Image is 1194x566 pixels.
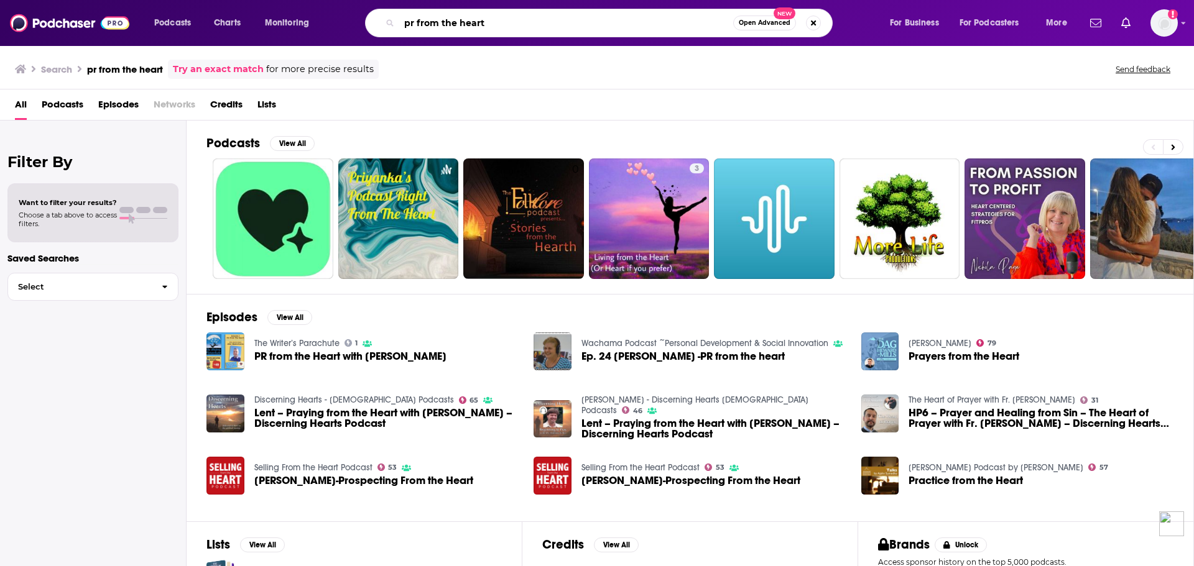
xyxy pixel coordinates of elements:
span: for more precise results [266,62,374,76]
span: 31 [1091,398,1098,403]
span: 1 [355,340,358,346]
img: Prayers from the Heart [861,332,899,370]
a: The Writer’s Parachute [254,338,340,349]
span: Monitoring [265,14,309,32]
button: open menu [146,13,207,33]
button: Open AdvancedNew [733,16,796,30]
span: Open Advanced [739,20,790,26]
a: 79 [976,339,996,347]
button: View All [267,310,312,325]
button: View All [270,136,315,151]
button: Show profile menu [1150,9,1178,37]
a: 3 [589,158,710,279]
img: Lent – Praying from the Heart with Dr. Anthony Lilles – Discerning Hearts Podcast [206,395,244,432]
a: Ep. 24 Tessa Weber -PR from the heart [534,332,572,370]
a: HP6 – Prayer and Healing from Sin – The Heart of Prayer with Fr. Éamonn Bourke – Discerning Heart... [909,408,1173,429]
h3: pr from the heart [87,63,163,75]
a: Credits [210,94,243,120]
button: open menu [881,13,955,33]
a: Practice from the Heart [909,475,1023,486]
a: Try an exact match [173,62,264,76]
a: All [15,94,27,120]
button: View All [240,537,285,552]
span: Logged in as kelsey.marrujo [1150,9,1178,37]
a: CreditsView All [542,537,639,552]
a: Show notifications dropdown [1085,12,1106,34]
a: 31 [1080,396,1098,404]
span: More [1046,14,1067,32]
a: Ajahn Sumedho Podcast by Amaravati [909,462,1083,473]
a: Ep. 24 Tessa Weber -PR from the heart [581,351,785,362]
h2: Lists [206,537,230,552]
a: Jeff Bajorek-Prospecting From the Heart [581,475,800,486]
span: Charts [214,14,241,32]
a: 1 [345,339,358,347]
a: PodcastsView All [206,135,315,151]
h2: Filter By [7,153,178,171]
span: Ep. 24 [PERSON_NAME] -PR from the heart [581,351,785,362]
h2: Episodes [206,309,257,325]
h3: Search [41,63,72,75]
h2: Brands [878,537,930,552]
a: 57 [1088,463,1108,471]
span: Lent – Praying from the Heart with [PERSON_NAME] – Discerning Hearts Podcast [254,408,519,429]
span: 53 [716,465,724,470]
img: PR from the Heart with John Masiulionis [206,332,244,370]
img: Lent – Praying from the Heart with Dr. Anthony Lilles – Discerning Hearts Podcast [534,400,572,438]
span: Select [8,283,152,291]
a: Prayers from the Heart [909,351,1019,362]
span: [PERSON_NAME]-Prospecting From the Heart [254,475,473,486]
span: New [774,7,796,19]
a: Lent – Praying from the Heart with Dr. Anthony Lilles – Discerning Hearts Podcast [581,418,846,439]
svg: Add a profile image [1168,9,1178,19]
span: Podcasts [154,14,191,32]
span: Networks [154,94,195,120]
div: 0 [572,163,579,274]
button: open menu [1037,13,1083,33]
input: Search podcasts, credits, & more... [399,13,733,33]
h2: Podcasts [206,135,260,151]
span: For Business [890,14,939,32]
button: View All [594,537,639,552]
a: Lists [257,94,276,120]
a: Dr. Anthony Lilles - Discerning Hearts Catholic Podcasts [581,395,808,416]
a: 46 [622,406,642,414]
span: 46 [633,408,642,414]
a: 0 [463,158,584,279]
span: 57 [1099,465,1108,470]
a: 65 [459,396,479,404]
span: 3 [695,163,699,175]
a: Selling From the Heart Podcast [581,462,700,473]
span: HP6 – Prayer and Healing from Sin – The Heart of Prayer with Fr. [PERSON_NAME] – Discerning Heart... [909,408,1173,429]
a: Selling From the Heart Podcast [254,462,373,473]
a: EpisodesView All [206,309,312,325]
span: 53 [388,465,397,470]
a: Jeff Bajorek-Prospecting From the Heart [254,475,473,486]
img: User Profile [1150,9,1178,37]
a: Dag Heward-Mills [909,338,971,349]
a: Podchaser - Follow, Share and Rate Podcasts [10,11,129,35]
a: Charts [206,13,248,33]
span: [PERSON_NAME]-Prospecting From the Heart [581,475,800,486]
span: Want to filter your results? [19,198,117,207]
span: 79 [988,340,996,346]
img: Practice from the Heart [861,457,899,495]
a: Episodes [98,94,139,120]
img: HP6 – Prayer and Healing from Sin – The Heart of Prayer with Fr. Éamonn Bourke – Discerning Heart... [861,395,899,432]
button: Select [7,273,178,301]
a: Podcasts [42,94,83,120]
img: Jeff Bajorek-Prospecting From the Heart [206,457,244,495]
img: Jeff Bajorek-Prospecting From the Heart [534,457,572,495]
a: Wachama Podcast ~Personal Development & Social Innovation [581,338,828,349]
a: Show notifications dropdown [1116,12,1136,34]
